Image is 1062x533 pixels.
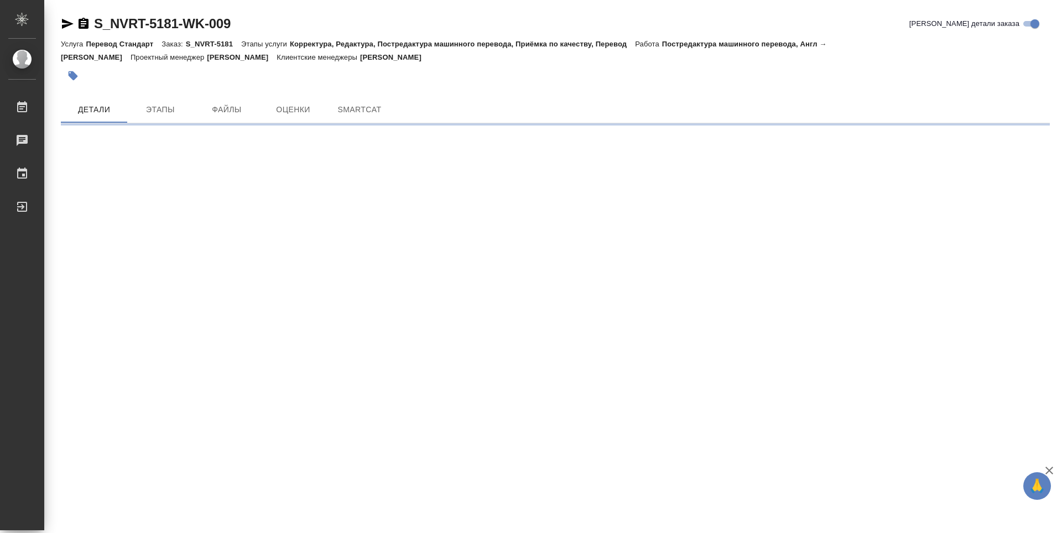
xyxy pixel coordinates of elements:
p: Услуга [61,40,86,48]
span: Этапы [134,103,187,117]
p: Этапы услуги [241,40,290,48]
p: Заказ: [162,40,185,48]
p: Перевод Стандарт [86,40,162,48]
button: Скопировать ссылку для ЯМессенджера [61,17,74,30]
p: [PERSON_NAME] [360,53,430,61]
span: [PERSON_NAME] детали заказа [909,18,1019,29]
p: Клиентские менеджеры [277,53,360,61]
p: Работа [635,40,662,48]
p: S_NVRT-5181 [186,40,241,48]
button: Скопировать ссылку [77,17,90,30]
span: SmartCat [333,103,386,117]
p: Корректура, Редактура, Постредактура машинного перевода, Приёмка по качеству, Перевод [290,40,635,48]
a: S_NVRT-5181-WK-009 [94,16,231,31]
p: Проектный менеджер [131,53,207,61]
span: 🙏 [1028,474,1047,498]
span: Файлы [200,103,253,117]
span: Детали [67,103,121,117]
button: 🙏 [1023,472,1051,500]
span: Оценки [267,103,320,117]
button: Добавить тэг [61,64,85,88]
p: [PERSON_NAME] [207,53,277,61]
